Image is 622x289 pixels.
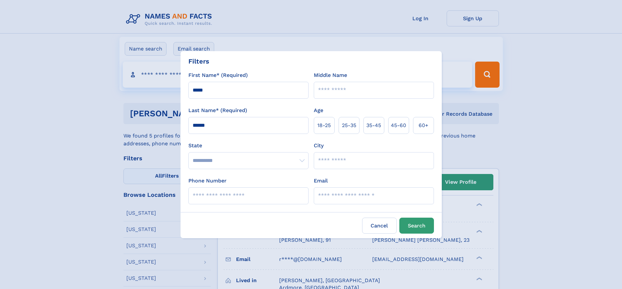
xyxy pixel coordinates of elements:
[314,107,323,114] label: Age
[366,122,381,129] span: 35‑45
[399,218,434,234] button: Search
[419,122,428,129] span: 60+
[188,71,248,79] label: First Name* (Required)
[314,177,328,185] label: Email
[391,122,406,129] span: 45‑60
[188,107,247,114] label: Last Name* (Required)
[342,122,356,129] span: 25‑35
[314,71,347,79] label: Middle Name
[188,56,209,66] div: Filters
[362,218,397,234] label: Cancel
[188,142,309,150] label: State
[317,122,331,129] span: 18‑25
[314,142,324,150] label: City
[188,177,227,185] label: Phone Number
